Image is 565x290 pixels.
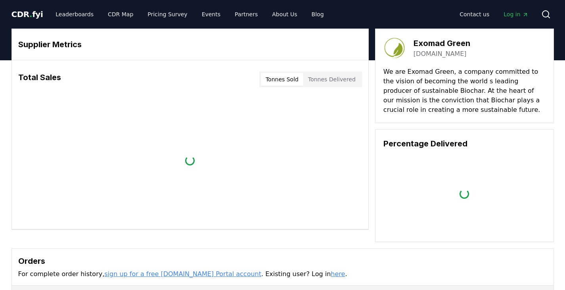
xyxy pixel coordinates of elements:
[266,7,303,21] a: About Us
[228,7,264,21] a: Partners
[383,138,546,150] h3: Percentage Delivered
[49,7,100,21] a: Leaderboards
[504,10,528,18] span: Log in
[453,7,534,21] nav: Main
[102,7,140,21] a: CDR Map
[305,7,330,21] a: Blog
[104,270,261,278] a: sign up for a free [DOMAIN_NAME] Portal account
[18,71,61,87] h3: Total Sales
[185,156,195,165] div: loading
[29,10,32,19] span: .
[18,38,362,50] h3: Supplier Metrics
[453,7,496,21] a: Contact us
[383,37,406,59] img: Exomad Green-logo
[414,37,470,49] h3: Exomad Green
[11,9,43,20] a: CDR.fyi
[383,67,546,115] p: We are Exomad Green, a company committed to the vision of becoming the world s leading producer o...
[460,189,469,199] div: loading
[141,7,193,21] a: Pricing Survey
[18,269,547,279] p: For complete order history, . Existing user? Log in .
[414,49,467,59] a: [DOMAIN_NAME]
[195,7,227,21] a: Events
[18,255,547,267] h3: Orders
[261,73,303,86] button: Tonnes Sold
[497,7,534,21] a: Log in
[49,7,330,21] nav: Main
[331,270,345,278] a: here
[11,10,43,19] span: CDR fyi
[303,73,360,86] button: Tonnes Delivered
